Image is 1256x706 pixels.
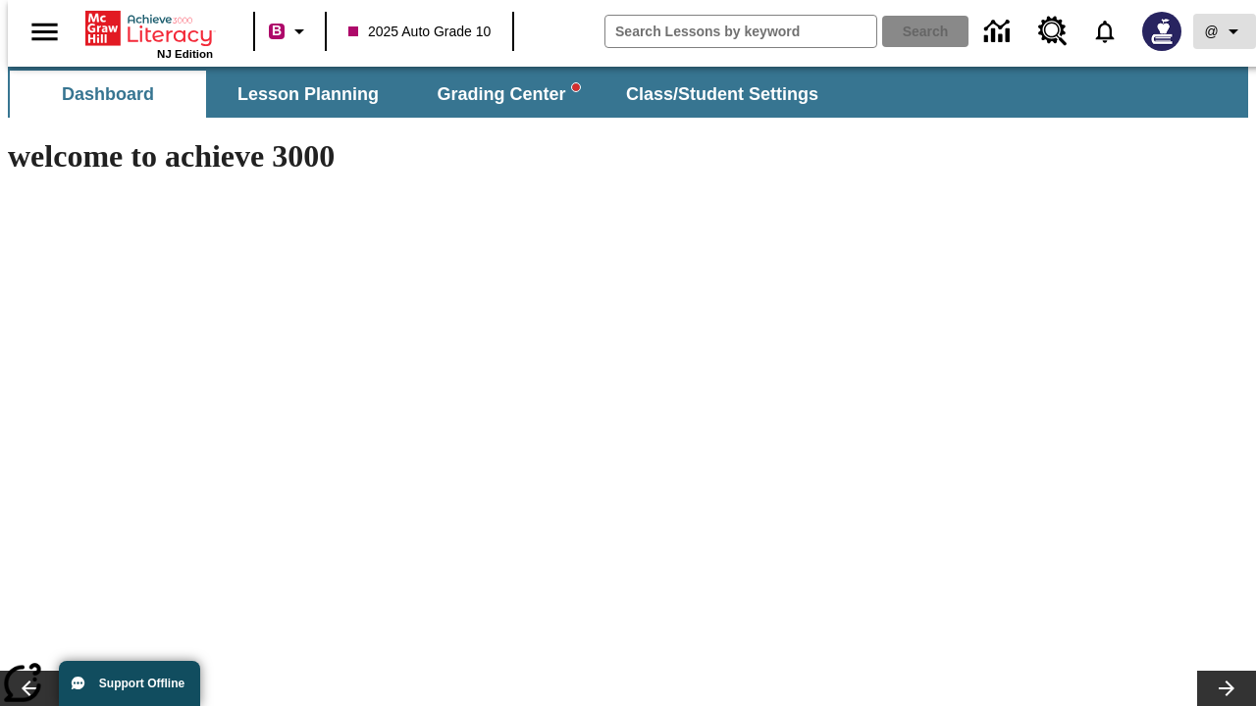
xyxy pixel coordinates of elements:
[610,71,834,118] button: Class/Student Settings
[437,83,579,106] span: Grading Center
[1193,14,1256,49] button: Profile/Settings
[605,16,876,47] input: search field
[59,661,200,706] button: Support Offline
[1142,12,1181,51] img: Avatar
[16,3,74,61] button: Open side menu
[1197,671,1256,706] button: Lesson carousel, Next
[85,9,213,48] a: Home
[237,83,379,106] span: Lesson Planning
[1130,6,1193,57] button: Select a new avatar
[348,22,491,42] span: 2025 Auto Grade 10
[8,67,1248,118] div: SubNavbar
[85,7,213,60] div: Home
[1204,22,1218,42] span: @
[410,71,606,118] button: Grading Center
[626,83,818,106] span: Class/Student Settings
[1026,5,1079,58] a: Resource Center, Will open in new tab
[261,14,319,49] button: Boost Class color is violet red. Change class color
[62,83,154,106] span: Dashboard
[272,19,282,43] span: B
[210,71,406,118] button: Lesson Planning
[1079,6,1130,57] a: Notifications
[99,677,184,690] span: Support Offline
[10,71,206,118] button: Dashboard
[572,83,580,91] svg: writing assistant alert
[8,138,856,175] h1: welcome to achieve 3000
[8,71,836,118] div: SubNavbar
[157,48,213,60] span: NJ Edition
[972,5,1026,59] a: Data Center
